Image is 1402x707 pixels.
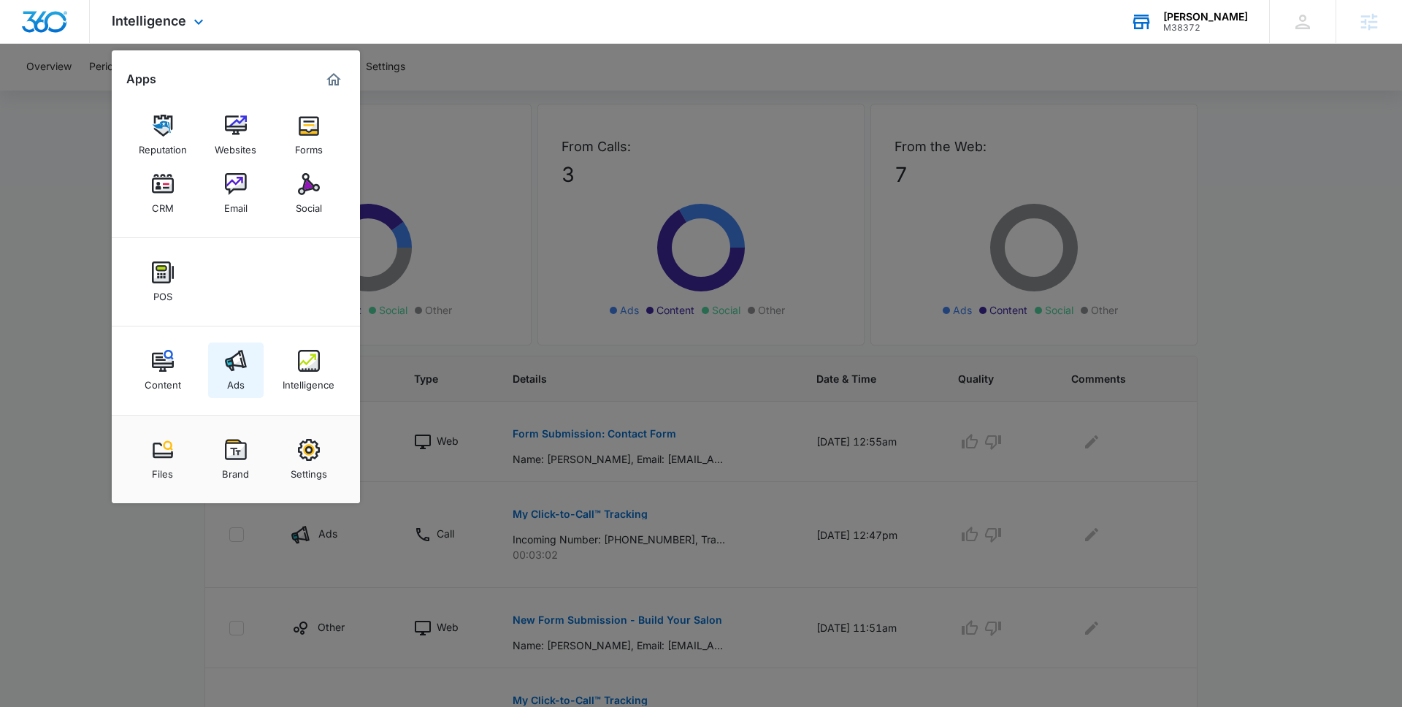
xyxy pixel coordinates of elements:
[224,195,248,214] div: Email
[1163,11,1248,23] div: account name
[135,254,191,310] a: POS
[112,13,186,28] span: Intelligence
[227,372,245,391] div: Ads
[208,343,264,398] a: Ads
[152,461,173,480] div: Files
[281,107,337,163] a: Forms
[281,343,337,398] a: Intelligence
[295,137,323,156] div: Forms
[139,137,187,156] div: Reputation
[291,461,327,480] div: Settings
[215,137,256,156] div: Websites
[135,107,191,163] a: Reputation
[126,72,156,86] h2: Apps
[283,372,334,391] div: Intelligence
[145,372,181,391] div: Content
[135,343,191,398] a: Content
[208,107,264,163] a: Websites
[281,432,337,487] a: Settings
[135,166,191,221] a: CRM
[1163,23,1248,33] div: account id
[222,461,249,480] div: Brand
[296,195,322,214] div: Social
[153,283,172,302] div: POS
[208,432,264,487] a: Brand
[208,166,264,221] a: Email
[135,432,191,487] a: Files
[322,68,345,91] a: Marketing 360® Dashboard
[281,166,337,221] a: Social
[152,195,174,214] div: CRM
